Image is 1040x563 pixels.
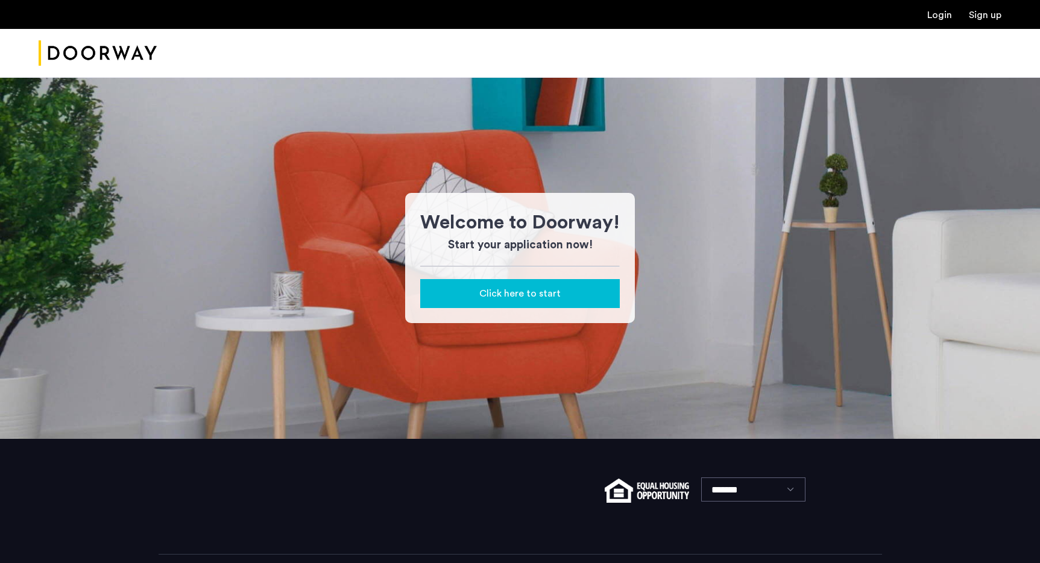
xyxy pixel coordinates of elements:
[479,286,561,301] span: Click here to start
[420,208,620,237] h1: Welcome to Doorway!
[420,237,620,254] h3: Start your application now!
[605,479,689,503] img: equal-housing.png
[39,31,157,76] img: logo
[927,10,952,20] a: Login
[969,10,1001,20] a: Registration
[39,31,157,76] a: Cazamio Logo
[701,477,805,502] select: Language select
[420,279,620,308] button: button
